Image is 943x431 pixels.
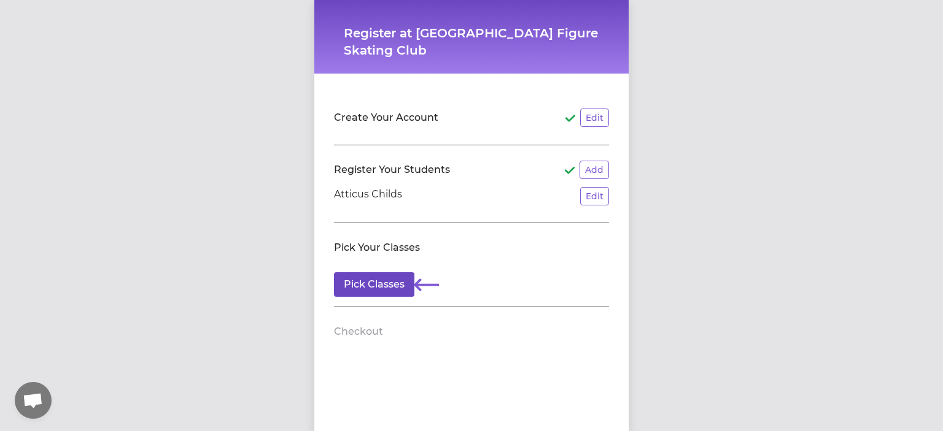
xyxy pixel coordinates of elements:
h2: Checkout [334,324,383,339]
h2: Create Your Account [334,110,438,125]
a: Open chat [15,382,52,419]
button: Edit [580,187,609,205]
p: Atticus Childs [334,187,402,205]
h1: Register at [GEOGRAPHIC_DATA] Figure Skating Club [344,25,599,59]
h2: Pick Your Classes [334,240,420,255]
h2: Register Your Students [334,162,450,177]
button: Edit [580,109,609,127]
button: Pick Classes [334,272,414,297]
button: Add [580,161,609,179]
